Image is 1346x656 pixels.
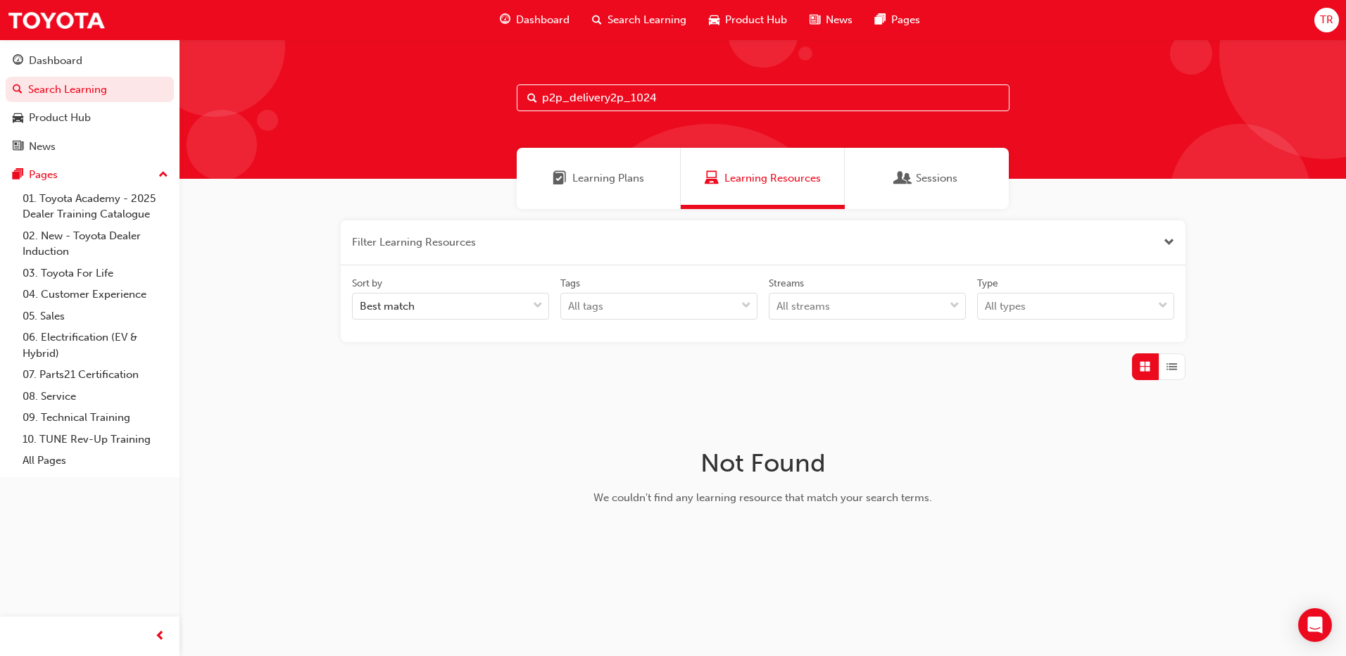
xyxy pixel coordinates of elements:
[896,170,910,187] span: Sessions
[826,12,853,28] span: News
[17,327,174,364] a: 06. Electrification (EV & Hybrid)
[29,110,91,126] div: Product Hub
[17,284,174,305] a: 04. Customer Experience
[517,84,1010,111] input: Search...
[1140,359,1150,375] span: Grid
[489,6,581,34] a: guage-iconDashboard
[1320,12,1333,28] span: TR
[985,298,1026,315] div: All types
[17,188,174,225] a: 01. Toyota Academy - 2025 Dealer Training Catalogue
[352,277,382,291] div: Sort by
[6,45,174,162] button: DashboardSearch LearningProduct HubNews
[17,263,174,284] a: 03. Toyota For Life
[572,170,644,187] span: Learning Plans
[1164,234,1174,251] button: Close the filter
[7,4,106,36] img: Trak
[517,148,681,209] a: Learning PlansLearning Plans
[6,134,174,160] a: News
[17,305,174,327] a: 05. Sales
[158,166,168,184] span: up-icon
[560,277,580,291] div: Tags
[13,141,23,153] span: news-icon
[950,297,960,315] span: down-icon
[17,386,174,408] a: 08. Service
[17,450,174,472] a: All Pages
[6,77,174,103] a: Search Learning
[698,6,798,34] a: car-iconProduct Hub
[776,298,830,315] div: All streams
[155,628,165,645] span: prev-icon
[500,11,510,29] span: guage-icon
[1298,608,1332,642] div: Open Intercom Messenger
[6,162,174,188] button: Pages
[705,170,719,187] span: Learning Resources
[798,6,864,34] a: news-iconNews
[17,407,174,429] a: 09. Technical Training
[709,11,719,29] span: car-icon
[527,90,537,106] span: Search
[592,11,602,29] span: search-icon
[13,112,23,125] span: car-icon
[13,169,23,182] span: pages-icon
[6,105,174,131] a: Product Hub
[725,12,787,28] span: Product Hub
[845,148,1009,209] a: SessionsSessions
[516,12,570,28] span: Dashboard
[741,297,751,315] span: down-icon
[810,11,820,29] span: news-icon
[581,6,698,34] a: search-iconSearch Learning
[608,12,686,28] span: Search Learning
[29,167,58,183] div: Pages
[916,170,957,187] span: Sessions
[29,53,82,69] div: Dashboard
[568,298,603,315] div: All tags
[553,170,567,187] span: Learning Plans
[977,277,998,291] div: Type
[1166,359,1177,375] span: List
[1158,297,1168,315] span: down-icon
[13,84,23,96] span: search-icon
[17,364,174,386] a: 07. Parts21 Certification
[864,6,931,34] a: pages-iconPages
[29,139,56,155] div: News
[17,429,174,450] a: 10. TUNE Rev-Up Training
[681,148,845,209] a: Learning ResourcesLearning Resources
[875,11,886,29] span: pages-icon
[560,277,757,320] label: tagOptions
[540,448,986,479] h1: Not Found
[540,490,986,506] div: We couldn't find any learning resource that match your search terms.
[769,277,804,291] div: Streams
[360,298,415,315] div: Best match
[724,170,821,187] span: Learning Resources
[1314,8,1339,32] button: TR
[891,12,920,28] span: Pages
[17,225,174,263] a: 02. New - Toyota Dealer Induction
[6,48,174,74] a: Dashboard
[533,297,543,315] span: down-icon
[13,55,23,68] span: guage-icon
